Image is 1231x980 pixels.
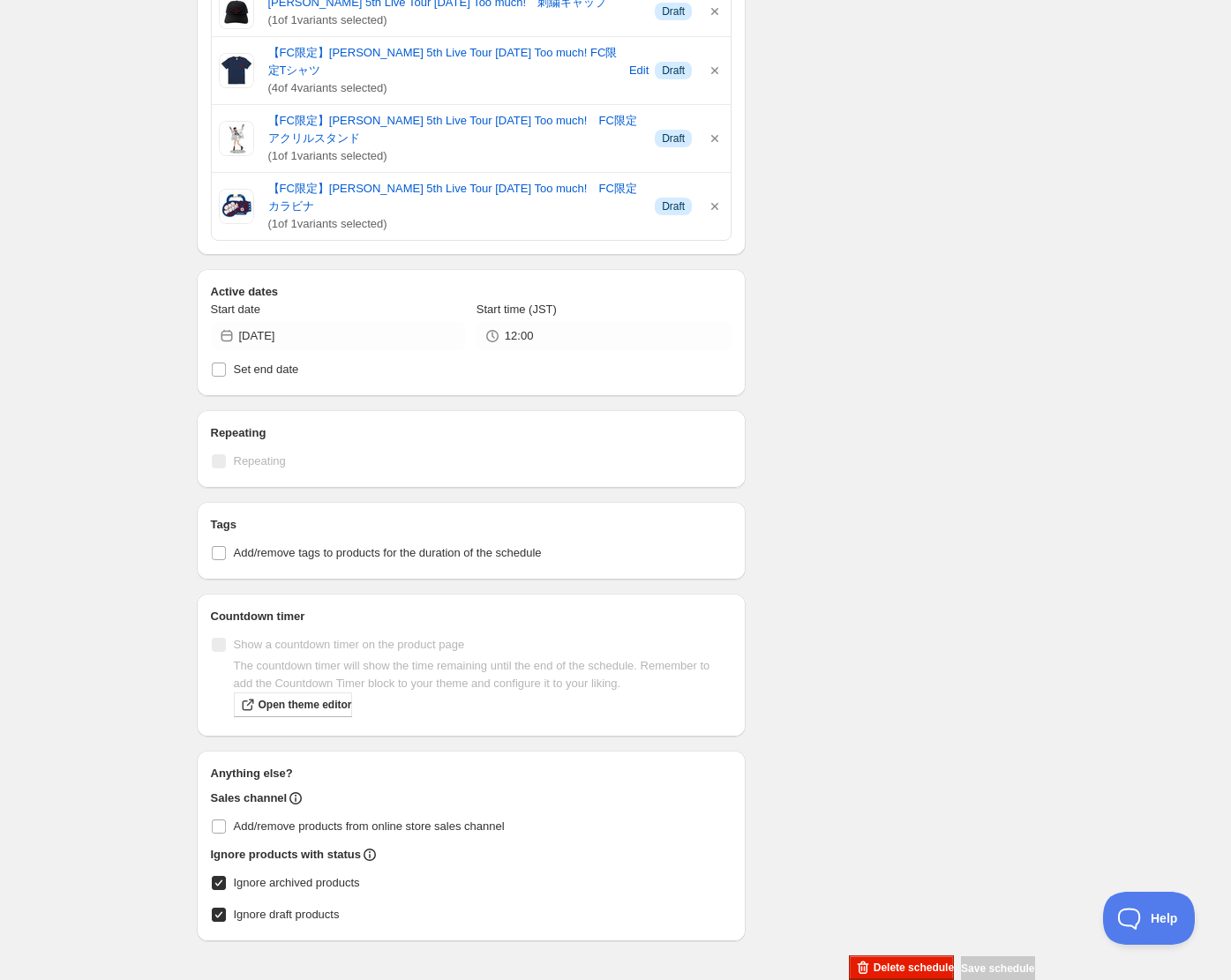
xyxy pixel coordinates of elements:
span: Start date [211,303,260,316]
span: Add/remove products from online store sales channel [234,819,505,833]
span: Set end date [234,363,299,376]
span: Delete schedule [874,961,954,975]
a: 【FC限定】[PERSON_NAME] 5th Live Tour [DATE] Too much! FC限定Tシャツ [268,44,624,79]
span: Draft [662,4,685,19]
a: 【FC限定】[PERSON_NAME] 5th Live Tour [DATE] Too much! FC限定アクリルスタンド [268,112,642,147]
span: Repeating [234,454,286,468]
span: Draft [662,199,685,213]
span: Show a countdown timer on the product page [234,638,465,651]
h2: Repeating [211,424,732,442]
a: Open theme editor [234,692,352,717]
span: Draft [662,131,685,146]
span: Add/remove tags to products for the duration of the schedule [234,546,542,559]
a: 【FC限定】[PERSON_NAME] 5th Live Tour [DATE] Too much! FC限定カラビナ [268,180,642,215]
span: ( 1 of 1 variants selected) [268,215,642,233]
span: Start time (JST) [477,303,557,316]
h2: Countdown timer [211,608,732,625]
h2: Active dates [211,283,732,301]
span: Open theme editor [259,698,352,712]
h2: Anything else? [211,765,732,782]
span: ( 1 of 1 variants selected) [268,11,642,29]
span: ( 4 of 4 variants selected) [268,79,624,97]
h2: Tags [211,516,732,534]
button: Edit [627,56,651,85]
span: ( 1 of 1 variants selected) [268,147,642,165]
h2: Sales channel [211,789,288,807]
span: Ignore draft products [234,908,340,921]
span: Draft [662,64,685,78]
h2: Ignore products with status [211,846,361,864]
span: Ignore archived products [234,876,360,889]
iframe: Toggle Customer Support [1103,892,1196,945]
p: The countdown timer will show the time remaining until the end of the schedule. Remember to add t... [234,657,732,692]
button: Delete schedule [849,955,954,980]
span: Edit [629,62,649,79]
